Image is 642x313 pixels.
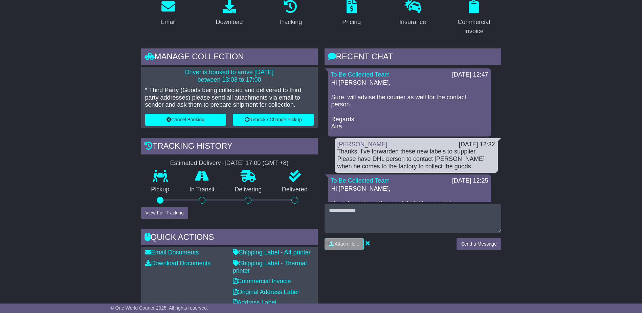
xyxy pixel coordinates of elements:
div: [DATE] 12:25 [452,177,488,185]
button: Cancel Booking [145,114,226,126]
div: Pricing [342,18,361,27]
div: Quick Actions [141,229,318,247]
p: Driver is booked to arrive [DATE] between 13:03 to 17:00 [145,69,314,83]
a: Email Documents [145,249,199,256]
div: Email [160,18,176,27]
a: Commercial Invoice [233,278,291,285]
div: Tracking history [141,138,318,156]
p: Hi [PERSON_NAME], Sure, will advise the courier as well for the contact person. Regards, Aira [331,79,488,130]
a: To Be Collected Team [331,71,390,78]
a: Address Label [233,299,276,306]
p: Pickup [141,186,180,193]
div: Thanks, I've forwarded these new labels to supplier. Please have DHL person to contact [PERSON_NA... [337,148,495,170]
div: Manage collection [141,48,318,67]
a: Shipping Label - Thermal printer [233,260,307,274]
div: Download [216,18,243,27]
p: * Third Party (Goods being collected and delivered to third party addresses) please send all atta... [145,87,314,109]
a: [PERSON_NAME] [337,141,388,148]
p: Hi [PERSON_NAME], Yes, please have the new label. I have sent it to [EMAIL_ADDRESS][DOMAIN_NAME].... [331,185,488,236]
button: Rebook / Change Pickup [233,114,314,126]
button: View Full Tracking [141,207,188,219]
a: To Be Collected Team [331,177,390,184]
a: Shipping Label - A4 printer [233,249,311,256]
div: RECENT CHAT [325,48,501,67]
div: [DATE] 17:00 (GMT +8) [225,160,289,167]
div: [DATE] 12:47 [452,71,488,79]
div: Estimated Delivery - [141,160,318,167]
div: Tracking [279,18,302,27]
a: Download Documents [145,260,211,267]
button: Send a Message [457,238,501,250]
div: [DATE] 12:32 [459,141,495,148]
p: Delivering [225,186,272,193]
p: In Transit [179,186,225,193]
div: Insurance [399,18,426,27]
p: Delivered [272,186,318,193]
a: Original Address Label [233,289,299,295]
span: © One World Courier 2025. All rights reserved. [110,305,208,311]
div: Commercial Invoice [451,18,497,36]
